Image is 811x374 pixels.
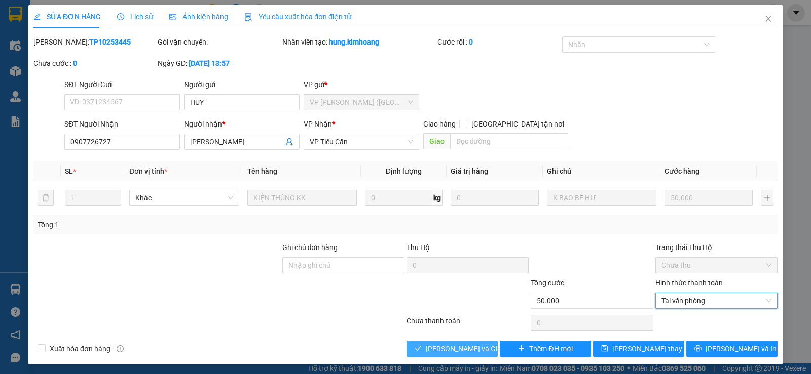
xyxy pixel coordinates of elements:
[33,58,156,69] div: Chưa cước :
[310,134,413,149] span: VP Tiểu Cần
[73,59,77,67] b: 0
[304,79,419,90] div: VP gửi
[169,13,176,20] span: picture
[426,343,523,354] span: [PERSON_NAME] và Giao hàng
[89,38,131,46] b: TP10253445
[282,257,404,273] input: Ghi chú đơn hàng
[282,36,436,48] div: Nhân viên tạo:
[661,258,771,273] span: Chưa thu
[310,95,413,110] span: VP Trần Phú (Hàng)
[655,279,723,287] label: Hình thức thanh toán
[694,345,702,353] span: printer
[184,118,300,130] div: Người nhận
[329,38,379,46] b: hung.kimhoang
[33,13,101,21] span: SỬA ĐƠN HÀNG
[169,13,228,21] span: Ảnh kiện hàng
[601,345,608,353] span: save
[244,13,351,21] span: Yêu cầu xuất hóa đơn điện tử
[423,120,456,128] span: Giao hàng
[469,38,473,46] b: 0
[661,293,771,308] span: Tại văn phòng
[46,343,115,354] span: Xuất hóa đơn hàng
[407,243,430,252] span: Thu Hộ
[184,79,300,90] div: Người gửi
[64,79,180,90] div: SĐT Người Gửi
[386,167,422,175] span: Định lượng
[407,341,498,357] button: check[PERSON_NAME] và Giao hàng
[531,279,564,287] span: Tổng cước
[437,36,560,48] div: Cước rồi :
[543,161,660,181] th: Ghi chú
[764,15,772,23] span: close
[665,167,699,175] span: Cước hàng
[38,219,314,230] div: Tổng: 1
[33,13,41,20] span: edit
[65,167,73,175] span: SL
[500,341,591,357] button: plusThêm ĐH mới
[423,133,450,149] span: Giao
[158,36,280,48] div: Gói vận chuyển:
[405,315,530,333] div: Chưa thanh toán
[117,345,124,352] span: info-circle
[547,190,656,206] input: Ghi Chú
[593,341,684,357] button: save[PERSON_NAME] thay đổi
[158,58,280,69] div: Ngày GD:
[754,5,783,33] button: Close
[612,343,693,354] span: [PERSON_NAME] thay đổi
[451,190,539,206] input: 0
[282,243,338,252] label: Ghi chú đơn hàng
[518,345,525,353] span: plus
[665,190,753,206] input: 0
[38,190,54,206] button: delete
[285,138,293,146] span: user-add
[450,133,569,149] input: Dọc đường
[117,13,153,21] span: Lịch sử
[247,167,277,175] span: Tên hàng
[467,118,568,130] span: [GEOGRAPHIC_DATA] tận nơi
[64,118,180,130] div: SĐT Người Nhận
[304,120,332,128] span: VP Nhận
[432,190,443,206] span: kg
[247,190,357,206] input: VD: Bàn, Ghế
[451,167,488,175] span: Giá trị hàng
[761,190,773,206] button: plus
[135,190,233,205] span: Khác
[686,341,778,357] button: printer[PERSON_NAME] và In
[117,13,124,20] span: clock-circle
[244,13,252,21] img: icon
[655,242,778,253] div: Trạng thái Thu Hộ
[129,167,167,175] span: Đơn vị tính
[529,343,572,354] span: Thêm ĐH mới
[33,36,156,48] div: [PERSON_NAME]:
[415,345,422,353] span: check
[189,59,230,67] b: [DATE] 13:57
[706,343,777,354] span: [PERSON_NAME] và In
